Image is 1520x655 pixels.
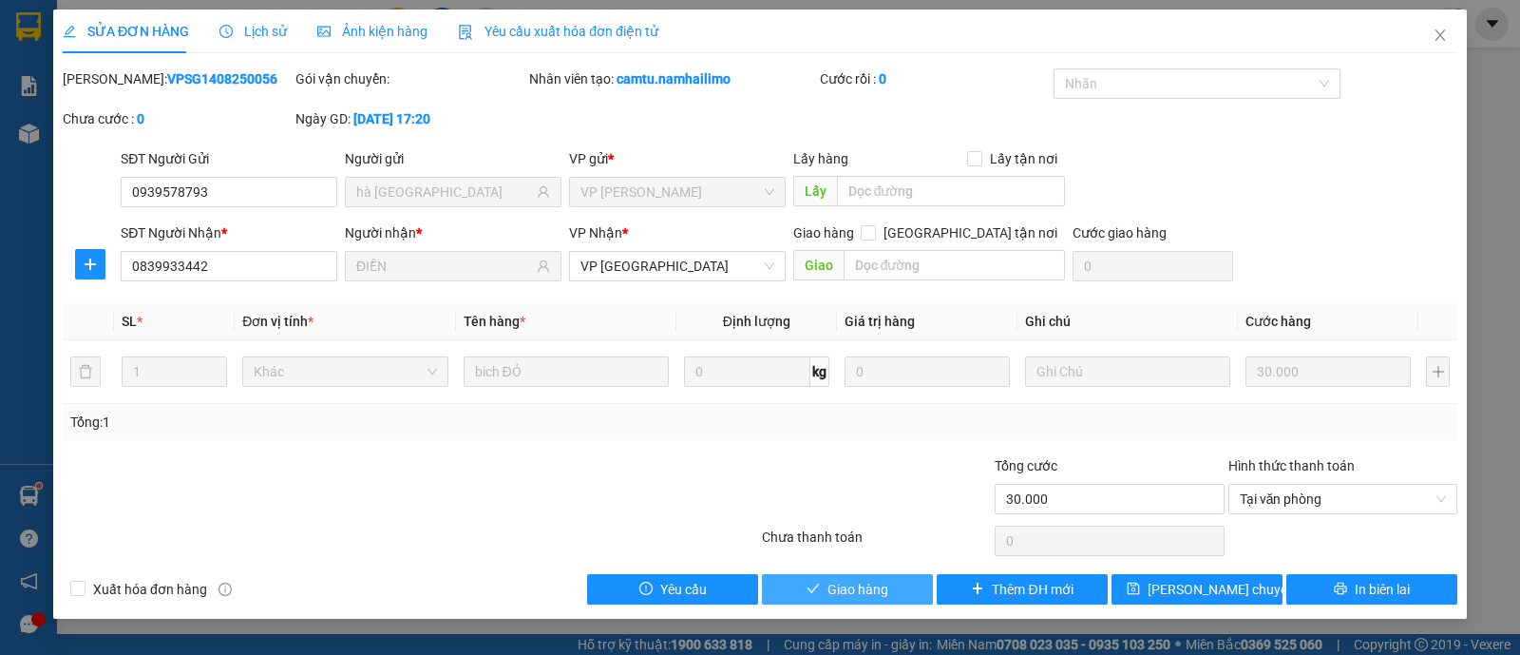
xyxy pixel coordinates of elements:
[1426,356,1450,387] button: plus
[793,225,854,241] span: Giao hàng
[121,222,337,243] div: SĐT Người Nhận
[16,16,209,62] div: VP [GEOGRAPHIC_DATA]
[837,176,1066,206] input: Dọc đường
[844,250,1066,280] input: Dọc đường
[222,85,375,111] div: 0368735181
[76,257,104,272] span: plus
[121,148,337,169] div: SĐT Người Gửi
[1245,314,1311,329] span: Cước hàng
[16,85,209,111] div: 0866652748
[219,127,246,147] span: CC :
[1240,485,1446,513] span: Tại văn phòng
[464,356,669,387] input: VD: Bàn, Ghế
[793,176,837,206] span: Lấy
[879,71,886,87] b: 0
[356,182,533,202] input: Tên người gửi
[353,111,430,126] b: [DATE] 17:20
[222,16,375,62] div: VP [PERSON_NAME]
[992,579,1073,600] span: Thêm ĐH mới
[982,148,1065,169] span: Lấy tận nơi
[345,148,561,169] div: Người gửi
[16,62,209,85] div: A.VINH
[827,579,888,600] span: Giao hàng
[295,108,524,129] div: Ngày GD:
[85,579,215,600] span: Xuất hóa đơn hàng
[458,25,473,40] img: icon
[971,582,984,597] span: plus
[845,314,915,329] span: Giá trị hàng
[16,18,46,38] span: Gửi:
[137,111,144,126] b: 0
[122,314,137,329] span: SL
[529,68,817,89] div: Nhân viên tạo:
[820,68,1049,89] div: Cước rồi :
[295,68,524,89] div: Gói vận chuyển:
[876,222,1065,243] span: [GEOGRAPHIC_DATA] tận nơi
[1127,582,1140,597] span: save
[458,24,658,39] span: Yêu cầu xuất hóa đơn điện tử
[1025,356,1230,387] input: Ghi Chú
[167,71,277,87] b: VPSG1408250056
[1111,574,1282,605] button: save[PERSON_NAME] chuyển hoàn
[464,314,525,329] span: Tên hàng
[617,71,731,87] b: camtu.namhailimo
[317,24,427,39] span: Ảnh kiện hàng
[1414,10,1467,63] button: Close
[63,24,189,39] span: SỬA ĐƠN HÀNG
[70,412,588,433] div: Tổng: 1
[1286,574,1457,605] button: printerIn biên lai
[75,249,105,279] button: plus
[580,252,774,280] span: VP chợ Mũi Né
[762,574,933,605] button: checkGiao hàng
[587,574,758,605] button: exclamation-circleYêu cầu
[219,123,377,149] div: 150.000
[660,579,707,600] span: Yêu cầu
[1245,356,1411,387] input: 0
[807,582,820,597] span: check
[242,314,313,329] span: Đơn vị tính
[569,148,786,169] div: VP gửi
[317,25,331,38] span: picture
[222,18,268,38] span: Nhận:
[1433,28,1448,43] span: close
[254,357,436,386] span: Khác
[810,356,829,387] span: kg
[63,108,292,129] div: Chưa cước :
[345,222,561,243] div: Người nhận
[569,225,622,241] span: VP Nhận
[937,574,1108,605] button: plusThêm ĐH mới
[1228,458,1355,473] label: Hình thức thanh toán
[222,62,375,85] div: A.TOẢN
[639,582,653,597] span: exclamation-circle
[70,356,101,387] button: delete
[760,527,993,560] div: Chưa thanh toán
[995,458,1057,473] span: Tổng cước
[1148,579,1328,600] span: [PERSON_NAME] chuyển hoàn
[218,583,232,596] span: info-circle
[793,151,848,166] span: Lấy hàng
[1334,582,1347,597] span: printer
[580,178,774,206] span: VP Phạm Ngũ Lão
[845,356,1010,387] input: 0
[1073,225,1167,241] label: Cước giao hàng
[63,68,292,89] div: [PERSON_NAME]:
[63,25,76,38] span: edit
[219,25,233,38] span: clock-circle
[219,24,287,39] span: Lịch sử
[793,250,844,280] span: Giao
[723,314,790,329] span: Định lượng
[1355,579,1410,600] span: In biên lai
[537,260,550,273] span: user
[356,256,533,277] input: Tên người nhận
[1017,303,1238,340] th: Ghi chú
[537,185,550,199] span: user
[1073,251,1233,281] input: Cước giao hàng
